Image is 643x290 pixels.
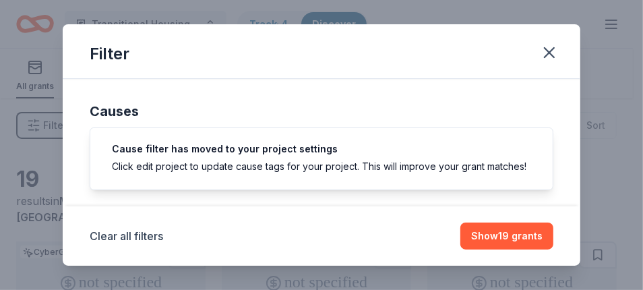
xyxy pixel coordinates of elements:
button: Show19 grants [460,223,553,250]
button: Clear all filters [90,228,163,244]
h5: Cause filter has moved to your project settings [112,144,531,154]
div: Filter [90,43,129,65]
div: Click edit project to update cause tags for your project. This will improve your grant matches! [112,159,531,173]
div: Causes [90,100,553,122]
